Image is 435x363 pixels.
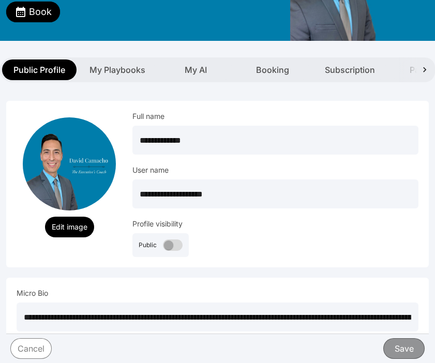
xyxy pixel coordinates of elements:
span: My AI [185,64,207,76]
div: Micro Bio [17,288,418,303]
span: My Playbooks [89,64,145,76]
img: Untitled%20%282%29_20250506_233750.png [23,117,116,210]
span: Public Profile [13,64,65,76]
button: Save [383,338,425,359]
button: Public Profile [2,59,77,80]
button: My AI [158,59,233,80]
button: Cancel [10,338,52,359]
button: Booking [235,59,310,80]
button: Edit image [45,217,94,237]
div: Profile visibility [132,219,418,233]
button: Book [6,2,60,22]
span: Booking [256,64,289,76]
button: My Playbooks [79,59,156,80]
div: Full name [132,111,418,126]
div: Public [139,241,157,249]
div: User name [132,165,418,179]
span: Subscription [325,64,375,76]
button: Subscription [312,59,387,80]
span: Book [29,5,52,19]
